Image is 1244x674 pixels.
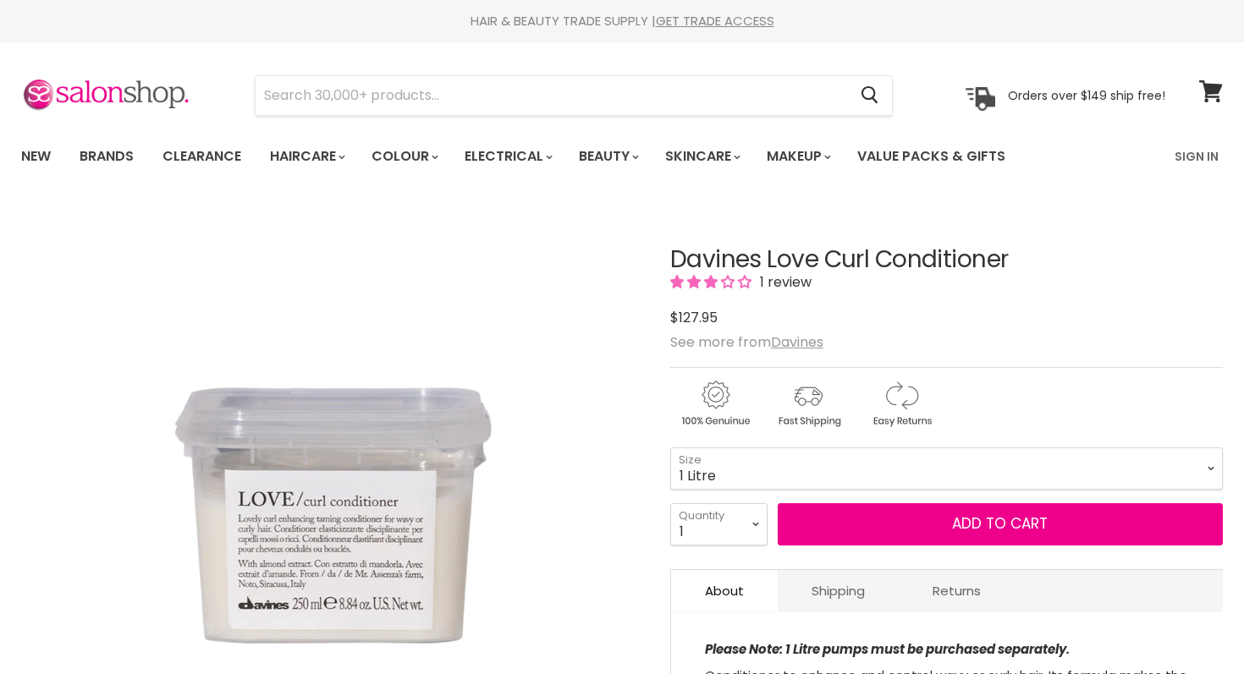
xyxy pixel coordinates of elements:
[1164,139,1229,174] a: Sign In
[847,76,892,115] button: Search
[257,139,355,174] a: Haircare
[778,570,899,611] a: Shipping
[671,570,778,611] a: About
[754,139,841,174] a: Makeup
[670,272,755,292] span: 3.00 stars
[670,378,760,430] img: genuine.gif
[899,570,1015,611] a: Returns
[856,378,946,430] img: returns.gif
[652,139,751,174] a: Skincare
[952,513,1048,534] span: Add to cart
[670,332,823,352] span: See more from
[566,139,649,174] a: Beauty
[8,139,63,174] a: New
[8,132,1092,181] ul: Main menu
[359,139,449,174] a: Colour
[771,332,823,352] a: Davines
[150,139,254,174] a: Clearance
[67,139,146,174] a: Brands
[256,76,847,115] input: Search
[670,308,718,327] span: $127.95
[845,139,1018,174] a: Value Packs & Gifts
[1008,87,1165,102] p: Orders over $149 ship free!
[778,503,1223,545] button: Add to cart
[755,272,812,292] span: 1 review
[763,378,853,430] img: shipping.gif
[255,75,893,116] form: Product
[670,503,768,545] select: Quantity
[705,640,1070,658] strong: Please Note: 1 Litre pumps must be purchased separately.
[670,247,1223,273] h1: Davines Love Curl Conditioner
[452,139,563,174] a: Electrical
[656,12,774,30] a: GET TRADE ACCESS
